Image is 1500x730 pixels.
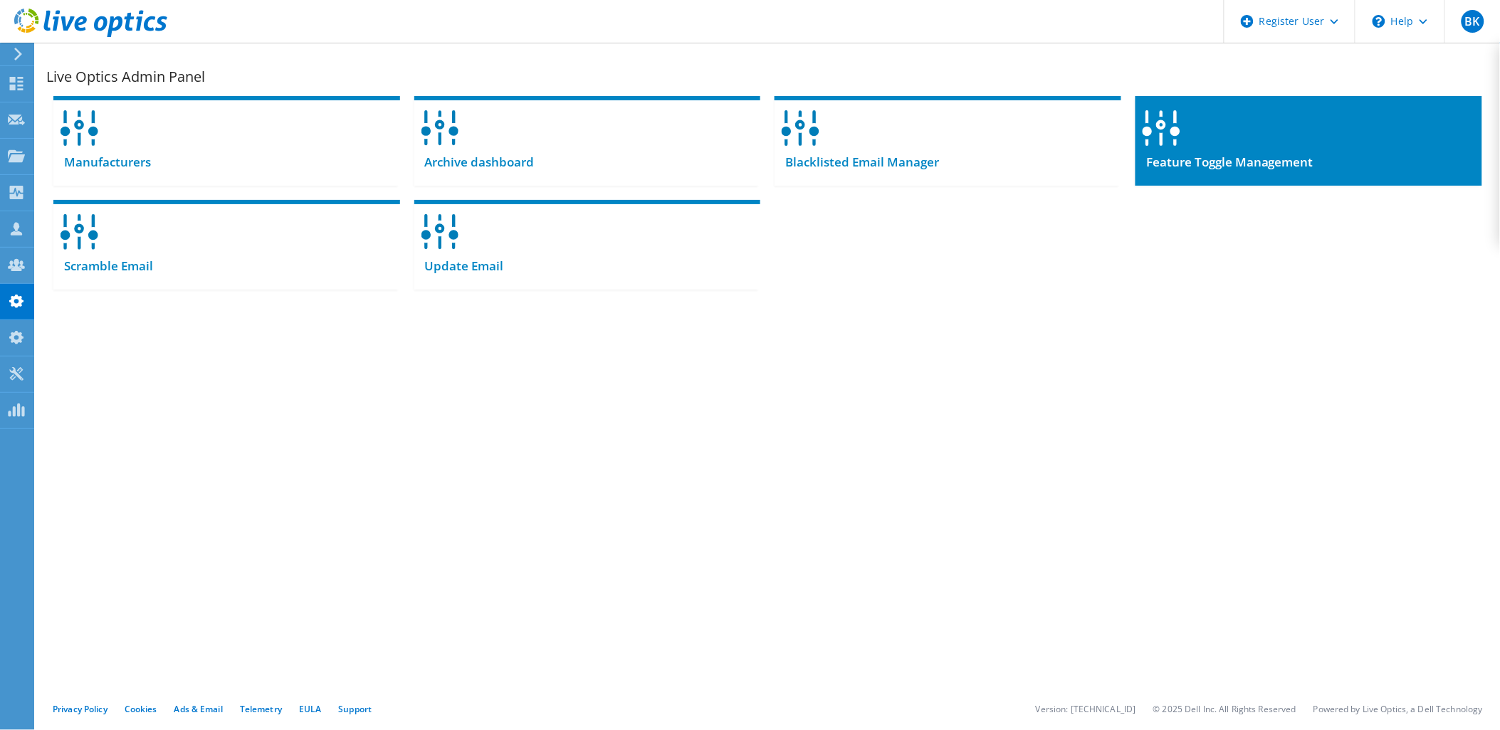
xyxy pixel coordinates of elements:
span: Manufacturers [53,154,151,170]
span: Update Email [414,258,504,274]
h1: Live Optics Admin Panel [46,70,1482,84]
li: © 2025 Dell Inc. All Rights Reserved [1153,703,1296,715]
li: Powered by Live Optics, a Dell Technology [1313,703,1483,715]
a: Manufacturers [53,96,400,186]
a: Cookies [125,703,157,715]
a: Feature Toggle Management [1136,96,1482,186]
span: Scramble Email [53,258,153,274]
a: Privacy Policy [53,703,107,715]
a: Ads & Email [174,703,223,715]
a: Archive dashboard [414,96,761,186]
li: Version: [TECHNICAL_ID] [1036,703,1136,715]
span: Archive dashboard [414,154,535,170]
a: Blacklisted Email Manager [775,96,1121,186]
a: Telemetry [240,703,282,715]
span: Blacklisted Email Manager [775,154,939,170]
a: Support [338,703,372,715]
span: BK [1462,10,1484,33]
a: Scramble Email [53,200,400,290]
span: Feature Toggle Management [1136,154,1313,170]
svg: \n [1373,15,1385,28]
a: Update Email [414,200,761,290]
a: EULA [299,703,321,715]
